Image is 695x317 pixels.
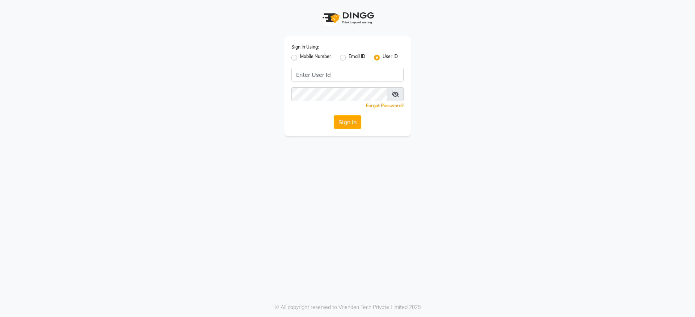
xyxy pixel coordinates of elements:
[383,53,398,62] label: User ID
[291,87,387,101] input: Username
[291,68,404,82] input: Username
[349,53,365,62] label: Email ID
[291,44,319,50] label: Sign In Using:
[319,7,376,29] img: logo1.svg
[300,53,331,62] label: Mobile Number
[366,103,404,108] a: Forgot Password?
[334,115,361,129] button: Sign In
